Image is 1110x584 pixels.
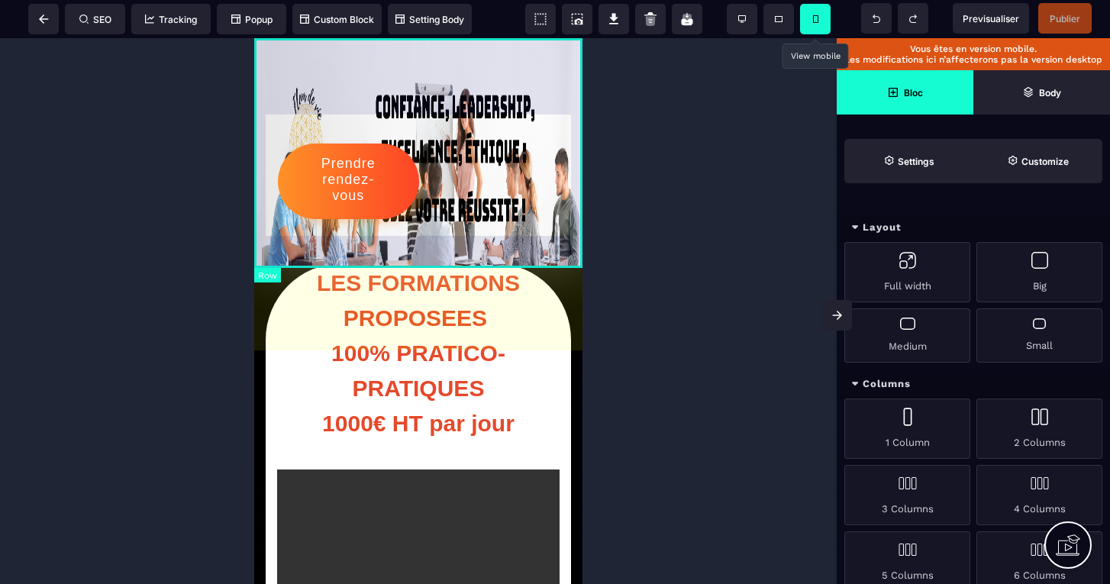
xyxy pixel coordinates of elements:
[837,214,1110,242] div: Layout
[844,308,970,363] div: Medium
[231,14,273,25] span: Popup
[844,139,973,183] span: Settings
[844,465,970,525] div: 3 Columns
[79,14,111,25] span: SEO
[562,4,592,34] span: Screenshot
[844,398,970,459] div: 1 Column
[976,308,1102,363] div: Small
[904,87,923,98] strong: Bloc
[963,13,1019,24] span: Previsualiser
[1021,156,1069,167] strong: Customize
[973,139,1102,183] span: Open Style Manager
[24,105,165,181] button: Prendre rendez-vous
[844,54,1102,65] p: Les modifications ici n’affecterons pas la version desktop
[976,398,1102,459] div: 2 Columns
[844,242,970,302] div: Full width
[1039,87,1061,98] strong: Body
[300,14,374,25] span: Custom Block
[973,70,1110,115] span: Open Layer Manager
[976,242,1102,302] div: Big
[976,465,1102,525] div: 4 Columns
[898,156,934,167] strong: Settings
[145,14,197,25] span: Tracking
[395,14,464,25] span: Setting Body
[525,4,556,34] span: View components
[1050,13,1080,24] span: Publier
[953,3,1029,34] span: Preview
[844,44,1102,54] p: Vous êtes en version mobile.
[837,370,1110,398] div: Columns
[63,232,272,398] b: LES FORMATIONS PROPOSEES 100% PRATICO-PRATIQUES 1000€ HT par jour
[837,70,973,115] span: Open Blocks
